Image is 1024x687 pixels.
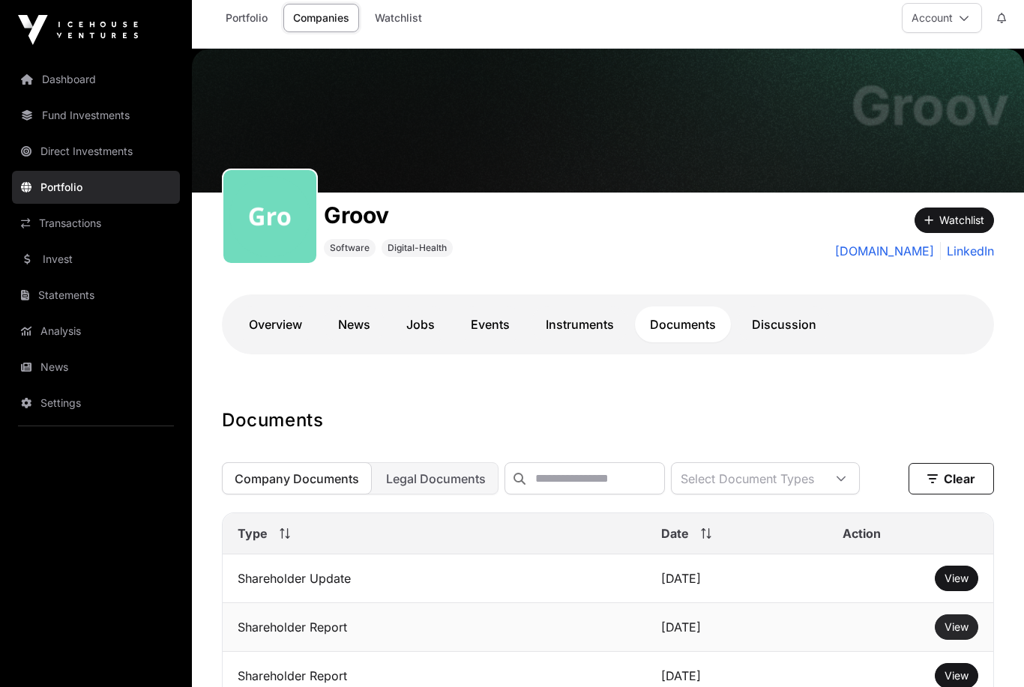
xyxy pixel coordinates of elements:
span: Digital-Health [388,242,447,254]
a: Statements [12,279,180,312]
a: Analysis [12,315,180,348]
a: Discussion [737,306,831,342]
button: Account [902,3,982,33]
td: [DATE] [646,603,828,652]
td: Shareholder Update [223,554,646,603]
a: Documents [635,306,731,342]
span: Company Documents [235,471,359,486]
a: Portfolio [12,171,180,204]
h1: Groov [324,202,453,229]
a: View [945,668,969,683]
a: Fund Investments [12,99,180,132]
span: View [945,620,969,633]
a: Watchlist [365,4,432,32]
a: Dashboard [12,63,180,96]
button: Legal Documents [373,462,499,494]
a: Portfolio [216,4,277,32]
h1: Groov [851,79,1009,133]
a: News [12,351,180,384]
div: Select Document Types [672,463,823,494]
td: Shareholder Report [223,603,646,652]
button: Watchlist [915,208,994,233]
h1: Documents [222,408,994,432]
button: Company Documents [222,462,372,494]
img: Icehouse Ventures Logo [18,15,138,45]
nav: Tabs [234,306,982,342]
img: groov177.png [229,176,310,257]
button: View [935,566,978,591]
a: [DOMAIN_NAME] [835,242,934,260]
span: View [945,669,969,682]
span: Action [843,524,881,542]
span: View [945,572,969,584]
a: Companies [283,4,359,32]
td: [DATE] [646,554,828,603]
a: LinkedIn [940,242,994,260]
a: View [945,571,969,586]
span: Legal Documents [386,471,486,486]
span: Type [238,524,268,542]
a: View [945,620,969,635]
a: News [323,306,385,342]
a: Settings [12,387,180,420]
a: Transactions [12,207,180,240]
a: Direct Investments [12,135,180,168]
button: View [935,614,978,640]
a: Events [456,306,525,342]
a: Overview [234,306,317,342]
a: Jobs [391,306,450,342]
a: Invest [12,243,180,276]
a: Instruments [531,306,629,342]
img: Groov [192,49,1024,193]
button: Clear [909,463,994,494]
iframe: Chat Widget [949,615,1024,687]
span: Software [330,242,370,254]
span: Date [661,524,689,542]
